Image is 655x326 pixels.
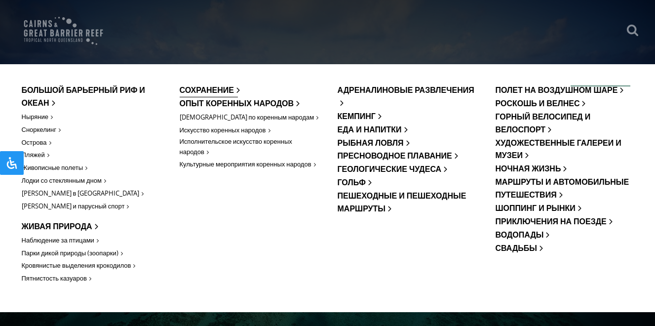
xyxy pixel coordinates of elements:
[22,150,47,161] a: Пляжей
[22,273,89,284] a: Пятнистость казуаров
[338,84,476,110] a: Адреналиновые развлечения
[22,248,121,259] a: Парки дикой природы (зоопарки)
[302,72,371,85] a: Что происходит
[22,124,59,135] a: Сноркелинг
[22,201,127,212] a: [PERSON_NAME] и парусный спорт
[496,163,565,176] a: Ночная жизнь
[338,190,476,216] a: Пешеходные и пешеходные маршруты
[180,136,318,158] a: Исполнительское искусство коренных народов
[22,163,85,173] a: Живописные полеты
[22,260,134,271] a: Кровянистые выделения крокодилов
[180,84,238,97] a: Сохранение
[338,163,446,176] a: Геологические чудеса
[180,97,298,111] a: Опыт коренных народов
[22,84,160,110] a: Большой Барьерный риф и океан
[496,202,579,215] a: Шоппинг и рынки
[496,111,634,137] a: Горный велосипед и велоспорт
[496,215,611,229] a: Приключения на поезде
[496,229,548,242] a: Водопады
[22,235,97,246] a: Наблюдение за птицами
[338,123,406,137] a: Еда и напитки
[22,175,104,186] a: Лодки со стеклянным дном
[338,176,370,190] a: Гольф
[22,112,51,122] a: Ныряние
[17,10,110,52] img: CGBR-TNQ_dual-logo.svg
[338,137,408,150] a: Рыбная ловля
[22,220,96,234] a: Живая природа
[387,72,506,85] a: Спланируйте свою поездку
[496,242,541,255] a: Свадьбы
[496,137,634,163] a: Художественные галереи и музеи
[6,157,18,169] svg: Откройте панель «Специальные возможности»
[22,137,49,148] a: Острова
[496,97,584,111] a: Роскошь и велнес
[180,125,269,136] a: Искусство коренных народов
[338,110,380,123] a: Кемпинг
[571,72,630,86] a: Предложения
[180,159,314,170] a: Культурные мероприятия коренных народов
[496,176,634,202] a: Маршруты и автомобильные путешествия
[338,150,456,163] a: Пресноводное плавание
[496,84,622,97] a: Полет на воздушном шаре
[523,72,554,85] a: Сезоны
[180,112,317,123] a: [DEMOGRAPHIC_DATA] по коренным народам
[22,188,142,199] a: [PERSON_NAME] в [GEOGRAPHIC_DATA]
